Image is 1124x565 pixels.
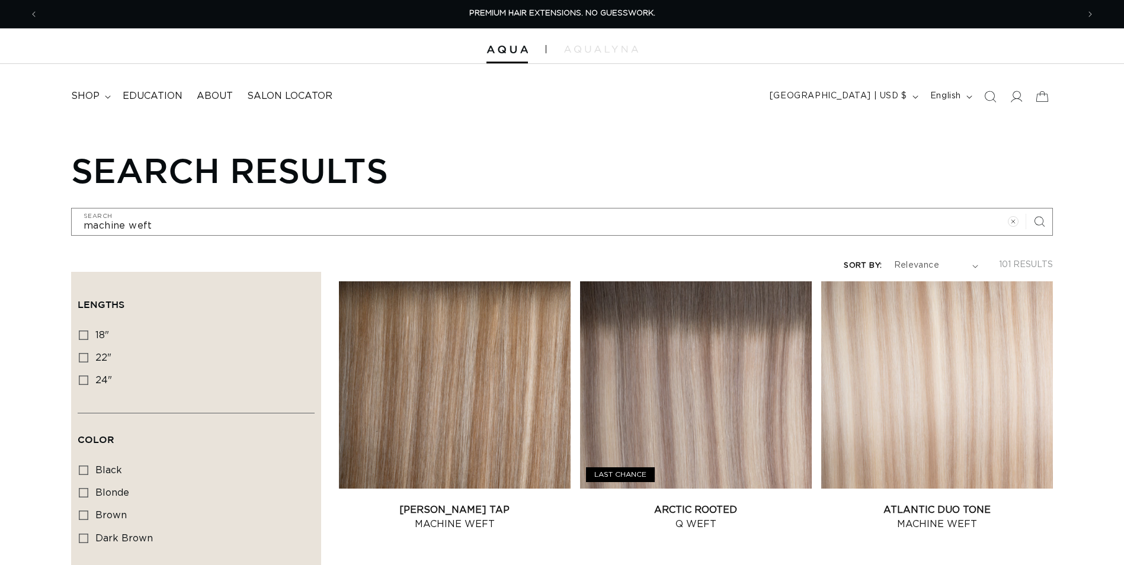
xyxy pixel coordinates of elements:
[78,413,315,456] summary: Color (0 selected)
[763,85,923,108] button: [GEOGRAPHIC_DATA] | USD $
[977,84,1003,110] summary: Search
[339,503,571,531] a: [PERSON_NAME] Tap Machine Weft
[95,466,122,475] span: Black
[469,9,655,17] span: PREMIUM HAIR EXTENSIONS. NO GUESSWORK.
[240,83,340,110] a: Salon Locator
[72,208,1052,235] input: Search
[844,262,882,269] label: Sort by:
[95,488,129,497] span: Blonde
[123,90,182,102] span: Education
[95,511,127,520] span: Brown
[930,90,961,102] span: English
[95,534,153,543] span: Dark Brown
[21,3,47,25] button: Previous announcement
[1026,208,1052,235] button: Search
[197,90,233,102] span: About
[71,90,100,102] span: shop
[1000,208,1026,235] button: Clear search term
[116,83,190,110] a: Education
[71,150,1053,190] h1: Search results
[1077,3,1103,25] button: Next announcement
[580,503,812,531] a: Arctic Rooted Q Weft
[78,434,114,445] span: Color
[770,90,907,102] span: [GEOGRAPHIC_DATA] | USD $
[564,46,638,53] img: aqualyna.com
[95,330,109,340] span: 18"
[64,83,116,110] summary: shop
[486,46,528,54] img: Aqua Hair Extensions
[190,83,240,110] a: About
[95,353,111,362] span: 22"
[923,85,977,108] button: English
[95,375,112,385] span: 24"
[247,90,332,102] span: Salon Locator
[999,261,1053,269] span: 101 results
[78,299,124,310] span: Lengths
[78,278,315,321] summary: Lengths (0 selected)
[821,503,1053,531] a: Atlantic Duo Tone Machine Weft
